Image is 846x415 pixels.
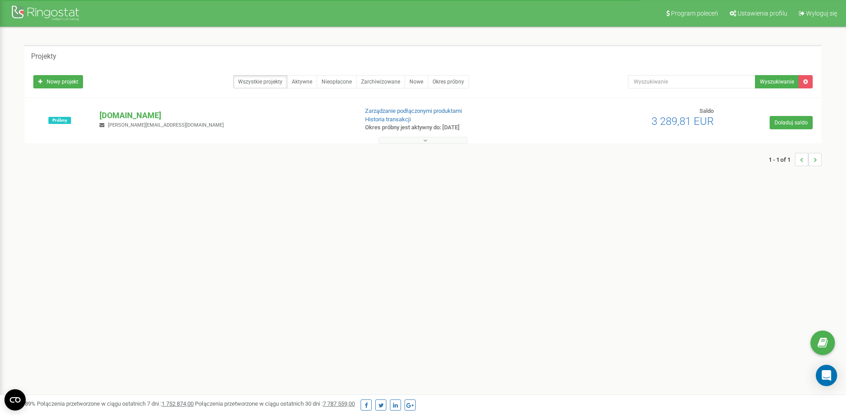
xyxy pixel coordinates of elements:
a: Historia transakcji [365,116,411,123]
a: Nieopłacone [317,75,357,88]
u: 7 787 559,00 [323,400,355,407]
span: Program poleceń [671,10,718,17]
span: Wyloguj się [806,10,837,17]
span: Połączenia przetworzone w ciągu ostatnich 30 dni : [195,400,355,407]
span: Saldo [699,108,714,114]
button: Wyszukiwanie [755,75,799,88]
a: Nowy projekt [33,75,83,88]
a: Aktywne [287,75,317,88]
p: Okres próbny jest aktywny do: [DATE] [365,124,550,132]
span: Ustawienia profilu [738,10,787,17]
span: 3 289,81 EUR [651,115,714,128]
a: Doładuj saldo [770,116,813,129]
a: Nowe [405,75,428,88]
span: Połączenia przetworzone w ciągu ostatnich 7 dni : [37,400,194,407]
u: 1 752 874,00 [162,400,194,407]
input: Wyszukiwanie [628,75,755,88]
span: Próbny [48,117,71,124]
a: Zarządzanie podłączonymi produktami [365,108,462,114]
a: Wszystkie projekty [233,75,287,88]
a: Zarchiwizowane [356,75,405,88]
h5: Projekty [31,52,56,60]
div: Open Intercom Messenger [816,365,837,386]
button: Open CMP widget [4,389,26,411]
span: [PERSON_NAME][EMAIL_ADDRESS][DOMAIN_NAME] [108,122,224,128]
a: Okres próbny [428,75,469,88]
p: [DOMAIN_NAME] [99,110,350,121]
span: 1 - 1 of 1 [769,153,795,166]
nav: ... [769,144,822,175]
